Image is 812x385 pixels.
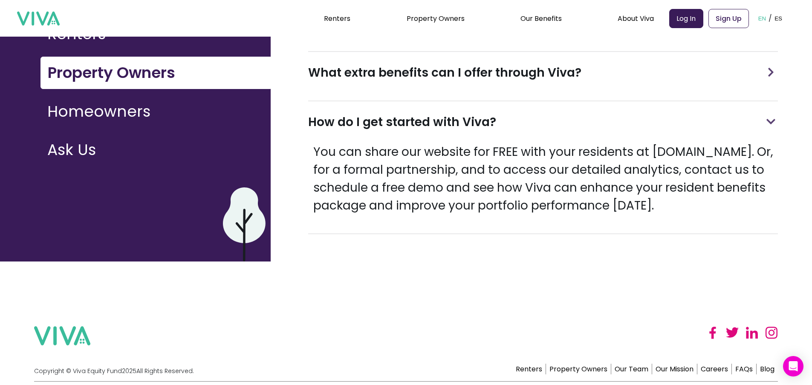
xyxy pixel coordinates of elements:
button: ES [772,5,785,32]
a: Property Owners [546,364,611,374]
p: Copyright © Viva Equity Fund 2025 All Rights Reserved. [34,368,194,374]
h3: What extra benefits can I offer through Viva? [308,64,581,82]
img: viva [17,11,60,26]
a: Log In [669,9,703,28]
a: Renters [40,18,271,57]
a: Our Mission [652,364,697,374]
p: / [769,12,772,25]
button: Ask Us [40,134,271,166]
h3: How do I get started with Viva? [308,113,496,131]
a: Sign Up [708,9,749,28]
a: Property Owners [40,57,271,96]
img: twitter [726,326,739,339]
a: Renters [512,364,546,374]
img: purple cloud [223,187,266,261]
a: Ask Us [40,134,271,172]
a: Renters [324,14,350,23]
div: How do I get started with Viva?arrow for minimizing [308,101,778,143]
button: Property Owners [40,57,271,89]
a: Blog [757,364,778,374]
img: viva [34,326,90,345]
img: arrow for minimizing [765,68,777,77]
a: Careers [697,364,732,374]
a: Property Owners [407,14,465,23]
a: Homeowners [40,96,271,134]
button: Homeowners [40,96,271,127]
p: You can share our website for FREE with your residents at [DOMAIN_NAME]. Or, for a formal partner... [308,143,778,215]
img: facebook [706,326,719,339]
a: Our Team [611,364,652,374]
a: FAQs [732,364,757,374]
img: linked in [746,326,758,339]
div: About Viva [618,8,654,29]
button: EN [756,5,769,32]
img: arrow for minimizing [766,115,775,128]
img: instagram [765,326,778,339]
div: What extra benefits can I offer through Viva?arrow for minimizing [308,52,778,94]
div: Our Benefits [520,8,562,29]
div: Open Intercom Messenger [783,356,803,376]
